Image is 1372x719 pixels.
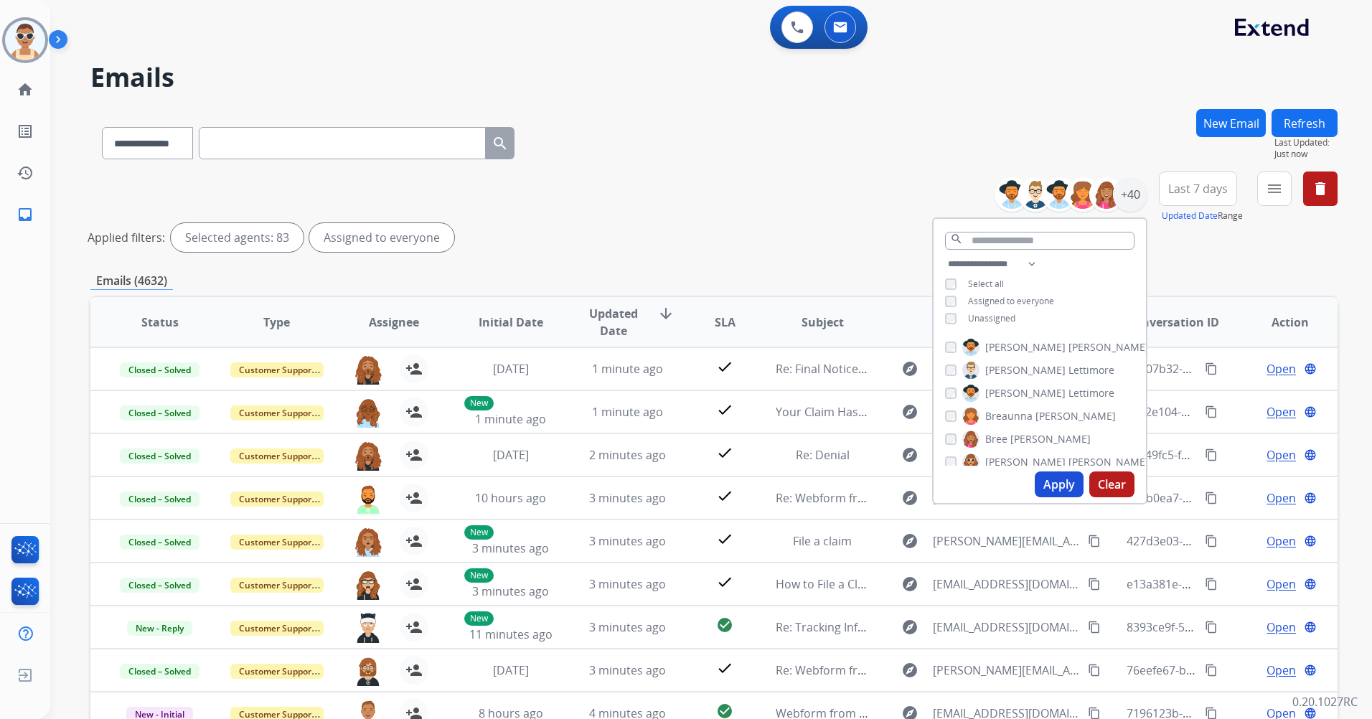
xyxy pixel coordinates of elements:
span: Open [1267,662,1296,679]
mat-icon: content_copy [1088,664,1101,677]
mat-icon: person_add [405,403,423,420]
span: Customer Support [230,405,324,420]
span: [PERSON_NAME] [985,386,1066,400]
span: Range [1162,210,1243,222]
button: Clear [1089,471,1134,497]
span: Closed – Solved [120,535,199,550]
span: Breaunna [985,409,1033,423]
mat-icon: person_add [405,446,423,464]
mat-icon: inbox [17,206,34,223]
span: [PERSON_NAME] [1068,455,1149,469]
mat-icon: check [716,573,733,591]
mat-icon: content_copy [1205,664,1218,677]
span: Status [141,314,179,331]
span: Unassigned [968,312,1015,324]
span: e13a381e-43f1-4c57-8292-310322aed341 [1127,576,1345,592]
mat-icon: explore [901,489,918,507]
span: [PERSON_NAME] [1068,340,1149,354]
span: Conversation ID [1127,314,1219,331]
mat-icon: language [1304,578,1317,591]
span: Re: Webform from [EMAIL_ADDRESS][DOMAIN_NAME] on [DATE] [776,490,1120,506]
img: agent-avatar [354,570,382,600]
span: Select all [968,278,1004,290]
p: New [464,611,494,626]
mat-icon: explore [901,575,918,593]
span: Closed – Solved [120,448,199,464]
mat-icon: explore [901,662,918,679]
span: 3 minutes ago [589,662,666,678]
mat-icon: language [1304,664,1317,677]
div: Assigned to everyone [309,223,454,252]
span: Customer Support [230,664,324,679]
p: New [464,396,494,410]
mat-icon: person_add [405,489,423,507]
span: Assignee [369,314,419,331]
span: Re: Webform from [PERSON_NAME][EMAIL_ADDRESS][DOMAIN_NAME] on [DATE] [776,662,1209,678]
mat-icon: search [492,135,509,152]
mat-icon: explore [901,403,918,420]
mat-icon: search [950,232,963,245]
div: Selected agents: 83 [171,223,304,252]
span: Customer Support [230,621,324,636]
span: Customer Support [230,535,324,550]
span: [PERSON_NAME][EMAIL_ADDRESS][DOMAIN_NAME] [933,662,1080,679]
span: Closed – Solved [120,405,199,420]
span: Last Updated: [1274,137,1338,149]
span: Re: Denial [796,447,850,463]
span: How to File a Claim [776,576,878,592]
span: Last 7 days [1168,186,1228,192]
img: agent-avatar [354,656,382,686]
mat-icon: check [716,358,733,375]
span: 1 minute ago [592,361,663,377]
span: SLA [715,314,736,331]
th: Action [1221,297,1338,347]
span: 3 minutes ago [589,490,666,506]
mat-icon: content_copy [1205,535,1218,548]
span: [PERSON_NAME] [985,363,1066,377]
button: Refresh [1272,109,1338,137]
mat-icon: list_alt [17,123,34,140]
span: 2 minutes ago [589,447,666,463]
mat-icon: menu [1266,180,1283,197]
span: Open [1267,446,1296,464]
span: Closed – Solved [120,492,199,507]
mat-icon: arrow_downward [657,305,675,322]
span: 8393ce9f-5d47-4edc-b330-a87cc27f8d52 [1127,619,1342,635]
mat-icon: content_copy [1088,578,1101,591]
mat-icon: language [1304,492,1317,504]
mat-icon: person_add [405,575,423,593]
span: Open [1267,619,1296,636]
mat-icon: language [1304,448,1317,461]
img: agent-avatar [354,354,382,385]
mat-icon: content_copy [1205,621,1218,634]
mat-icon: content_copy [1205,578,1218,591]
span: Initial Date [479,314,543,331]
span: Customer Support [230,448,324,464]
span: Lettimore [1068,386,1114,400]
img: agent-avatar [354,613,382,643]
span: File a claim [793,533,852,549]
mat-icon: check [716,487,733,504]
mat-icon: check [716,401,733,418]
button: Apply [1035,471,1084,497]
mat-icon: check [716,444,733,461]
span: [PERSON_NAME] [985,340,1066,354]
button: Last 7 days [1159,171,1237,206]
mat-icon: language [1304,362,1317,375]
span: Subject [802,314,844,331]
p: New [464,525,494,540]
span: Updated Date [581,305,646,339]
span: Open [1267,360,1296,377]
span: 10 hours ago [475,490,546,506]
span: 3 minutes ago [589,619,666,635]
span: Your Claim Has Been Denied [776,404,930,420]
span: [PERSON_NAME] [1035,409,1116,423]
span: Open [1267,403,1296,420]
span: [PERSON_NAME] [1010,432,1091,446]
p: Emails (4632) [90,272,173,290]
mat-icon: history [17,164,34,182]
img: agent-avatar [354,527,382,557]
mat-icon: explore [901,619,918,636]
mat-icon: check_circle [716,616,733,634]
img: agent-avatar [354,484,382,514]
